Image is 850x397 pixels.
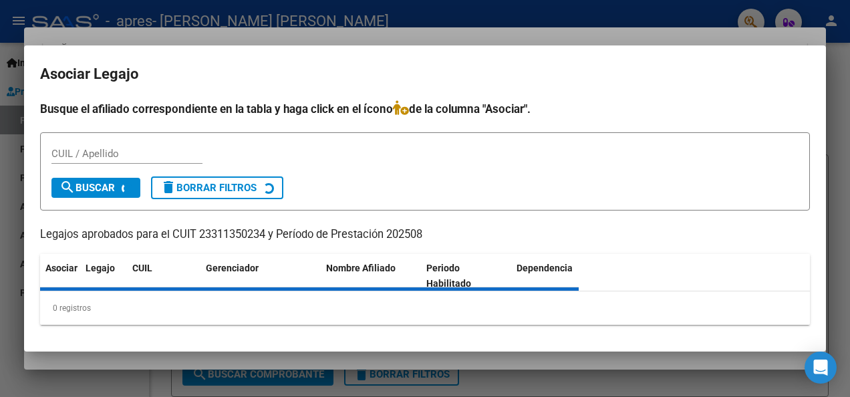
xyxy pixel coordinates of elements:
span: CUIL [132,263,152,273]
datatable-header-cell: Nombre Afiliado [321,254,421,298]
span: Nombre Afiliado [326,263,396,273]
mat-icon: delete [160,179,176,195]
button: Buscar [51,178,140,198]
span: Asociar [45,263,78,273]
datatable-header-cell: Periodo Habilitado [421,254,511,298]
span: Buscar [59,182,115,194]
span: Periodo Habilitado [426,263,471,289]
datatable-header-cell: Dependencia [511,254,611,298]
p: Legajos aprobados para el CUIT 23311350234 y Período de Prestación 202508 [40,227,810,243]
span: Legajo [86,263,115,273]
div: 0 registros [40,291,810,325]
h4: Busque el afiliado correspondiente en la tabla y haga click en el ícono de la columna "Asociar". [40,100,810,118]
datatable-header-cell: Legajo [80,254,127,298]
datatable-header-cell: Gerenciador [200,254,321,298]
div: Open Intercom Messenger [805,352,837,384]
datatable-header-cell: Asociar [40,254,80,298]
span: Borrar Filtros [160,182,257,194]
mat-icon: search [59,179,76,195]
h2: Asociar Legajo [40,61,810,87]
span: Gerenciador [206,263,259,273]
span: Dependencia [517,263,573,273]
button: Borrar Filtros [151,176,283,199]
datatable-header-cell: CUIL [127,254,200,298]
